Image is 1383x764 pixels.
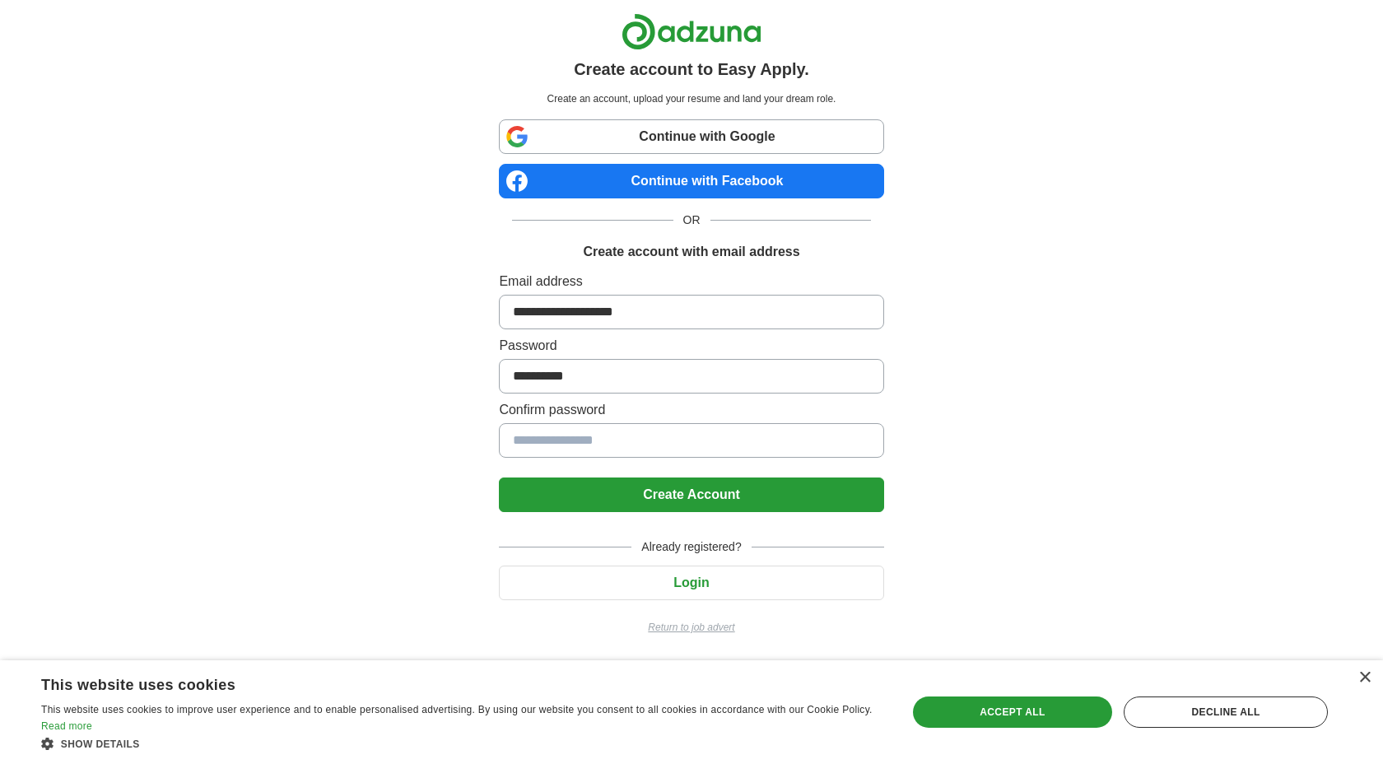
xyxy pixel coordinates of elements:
[913,696,1112,728] div: Accept all
[499,575,883,589] a: Login
[41,720,92,732] a: Read more, opens a new window
[41,704,873,715] span: This website uses cookies to improve user experience and to enable personalised advertising. By u...
[499,164,883,198] a: Continue with Facebook
[499,620,883,635] a: Return to job advert
[61,738,140,750] span: Show details
[574,57,809,82] h1: Create account to Easy Apply.
[499,336,883,356] label: Password
[41,735,882,752] div: Show details
[499,272,883,291] label: Email address
[1358,672,1371,684] div: Close
[41,670,841,695] div: This website uses cookies
[622,13,761,50] img: Adzuna logo
[673,212,710,229] span: OR
[499,477,883,512] button: Create Account
[499,566,883,600] button: Login
[583,242,799,262] h1: Create account with email address
[499,400,883,420] label: Confirm password
[1124,696,1328,728] div: Decline all
[631,538,751,556] span: Already registered?
[502,91,880,106] p: Create an account, upload your resume and land your dream role.
[499,119,883,154] a: Continue with Google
